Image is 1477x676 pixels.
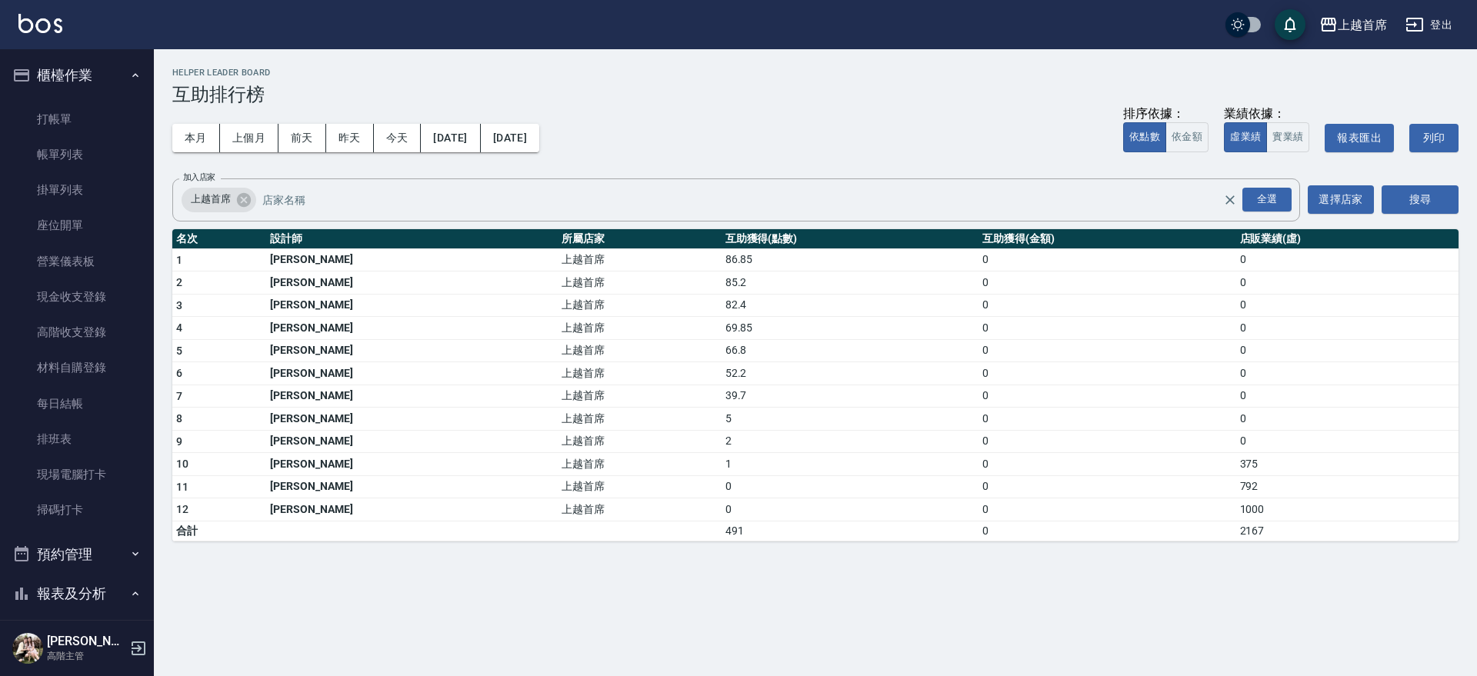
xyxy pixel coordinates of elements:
[266,339,558,362] td: [PERSON_NAME]
[722,271,979,295] td: 85.2
[722,475,979,498] td: 0
[374,124,422,152] button: 今天
[6,55,148,95] button: 櫃檯作業
[558,339,721,362] td: 上越首席
[1236,317,1459,340] td: 0
[266,317,558,340] td: [PERSON_NAME]
[1236,498,1459,521] td: 1000
[1236,248,1459,271] td: 0
[979,229,1235,249] th: 互助獲得(金額)
[6,534,148,574] button: 預約管理
[176,481,189,493] span: 11
[979,294,1235,317] td: 0
[558,362,721,385] td: 上越首席
[176,299,182,311] span: 3
[172,521,266,541] td: 合計
[1308,185,1374,214] button: 選擇店家
[6,279,148,315] a: 現金收支登錄
[266,248,558,271] td: [PERSON_NAME]
[722,408,979,431] td: 5
[172,124,220,152] button: 本月
[1236,453,1459,476] td: 375
[979,475,1235,498] td: 0
[6,350,148,385] a: 材料自購登錄
[722,339,979,362] td: 66.8
[979,339,1235,362] td: 0
[558,385,721,408] td: 上越首席
[979,248,1235,271] td: 0
[176,458,189,470] span: 10
[979,362,1235,385] td: 0
[1236,294,1459,317] td: 0
[176,254,182,266] span: 1
[176,345,182,357] span: 5
[266,385,558,408] td: [PERSON_NAME]
[558,475,721,498] td: 上越首席
[1236,362,1459,385] td: 0
[6,137,148,172] a: 帳單列表
[558,430,721,453] td: 上越首席
[1236,475,1459,498] td: 792
[18,14,62,33] img: Logo
[176,367,182,379] span: 6
[722,430,979,453] td: 2
[176,503,189,515] span: 12
[979,317,1235,340] td: 0
[1239,185,1295,215] button: Open
[172,68,1459,78] h2: Helper Leader Board
[1224,106,1309,122] div: 業績依據：
[722,385,979,408] td: 39.7
[172,84,1459,105] h3: 互助排行榜
[6,457,148,492] a: 現場電腦打卡
[979,271,1235,295] td: 0
[558,498,721,521] td: 上越首席
[266,430,558,453] td: [PERSON_NAME]
[1123,106,1209,122] div: 排序依據：
[1313,9,1393,41] button: 上越首席
[6,386,148,421] a: 每日結帳
[6,244,148,279] a: 營業儀表板
[266,498,558,521] td: [PERSON_NAME]
[278,124,326,152] button: 前天
[1382,185,1459,214] button: 搜尋
[558,248,721,271] td: 上越首席
[558,271,721,295] td: 上越首席
[176,321,182,334] span: 4
[979,408,1235,431] td: 0
[220,124,278,152] button: 上個月
[176,276,182,288] span: 2
[481,124,539,152] button: [DATE]
[183,171,215,183] label: 加入店家
[722,248,979,271] td: 86.85
[266,453,558,476] td: [PERSON_NAME]
[6,315,148,350] a: 高階收支登錄
[722,498,979,521] td: 0
[1219,189,1241,211] button: Clear
[1275,9,1305,40] button: save
[258,186,1250,213] input: 店家名稱
[172,229,266,249] th: 名次
[182,191,240,207] span: 上越首席
[1325,124,1394,152] button: 報表匯出
[47,634,125,649] h5: [PERSON_NAME]
[6,574,148,614] button: 報表及分析
[979,521,1235,541] td: 0
[266,362,558,385] td: [PERSON_NAME]
[558,317,721,340] td: 上越首席
[1165,122,1209,152] button: 依金額
[979,498,1235,521] td: 0
[266,475,558,498] td: [PERSON_NAME]
[722,229,979,249] th: 互助獲得(點數)
[558,408,721,431] td: 上越首席
[176,435,182,448] span: 9
[1266,122,1309,152] button: 實業績
[1236,229,1459,249] th: 店販業績(虛)
[1236,339,1459,362] td: 0
[722,453,979,476] td: 1
[1236,271,1459,295] td: 0
[1236,521,1459,541] td: 2167
[722,521,979,541] td: 491
[6,102,148,137] a: 打帳單
[1399,11,1459,39] button: 登出
[47,649,125,663] p: 高階主管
